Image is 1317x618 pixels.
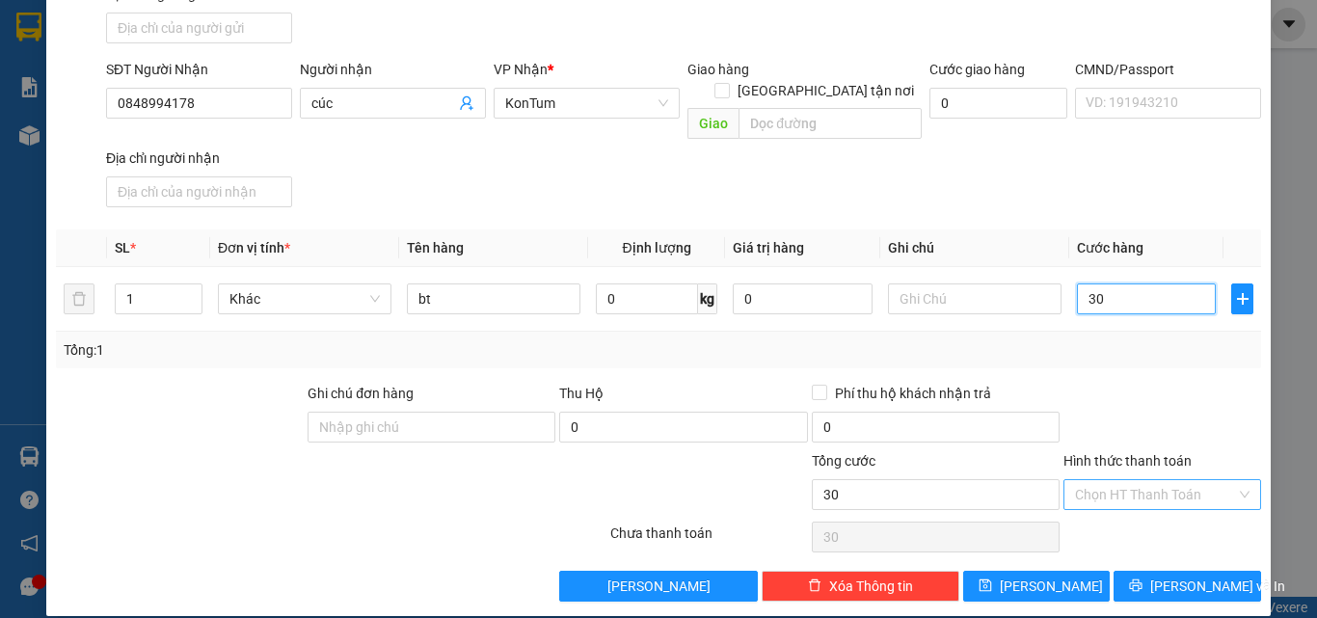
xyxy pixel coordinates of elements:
button: plus [1231,283,1253,314]
span: user-add [459,95,474,111]
span: Phí thu hộ khách nhận trả [827,383,999,404]
label: Ghi chú đơn hàng [308,386,414,401]
div: Người nhận [300,59,486,80]
span: Giá trị hàng [733,240,804,255]
span: VP Nhận [494,62,548,77]
div: Chưa thanh toán [608,523,810,556]
button: [PERSON_NAME] [559,571,757,602]
span: kg [698,283,717,314]
span: Đơn vị tính [218,240,290,255]
div: CMND/Passport [1075,59,1261,80]
b: GỬI : An Sương [24,140,208,172]
input: 0 [733,283,872,314]
span: plus [1232,291,1252,307]
input: Cước giao hàng [929,88,1067,119]
span: [PERSON_NAME] và In [1150,576,1285,597]
button: save[PERSON_NAME] [963,571,1111,602]
span: Thu Hộ [559,386,604,401]
li: Hotline: 02603 855 855, 0903511350 [180,71,806,95]
span: [PERSON_NAME] [1000,576,1103,597]
input: Địa chỉ của người nhận [106,176,292,207]
div: SĐT Người Nhận [106,59,292,80]
th: Ghi chú [880,229,1069,267]
input: Địa chỉ của người gửi [106,13,292,43]
span: delete [808,578,821,594]
div: Tổng: 1 [64,339,510,361]
input: Ghi chú đơn hàng [308,412,555,443]
span: Xóa Thông tin [829,576,913,597]
span: [GEOGRAPHIC_DATA] tận nơi [730,80,922,101]
img: logo.jpg [24,24,121,121]
button: deleteXóa Thông tin [762,571,959,602]
span: SL [115,240,130,255]
span: Giao hàng [687,62,749,77]
button: delete [64,283,94,314]
li: 649 [PERSON_NAME], Phường Kon Tum [180,47,806,71]
span: Cước hàng [1077,240,1143,255]
span: [PERSON_NAME] [607,576,711,597]
span: Khác [229,284,380,313]
span: Định lượng [622,240,690,255]
label: Hình thức thanh toán [1063,453,1192,469]
label: Cước giao hàng [929,62,1025,77]
span: save [979,578,992,594]
span: printer [1129,578,1142,594]
div: Địa chỉ người nhận [106,148,292,169]
input: Ghi Chú [888,283,1062,314]
span: Giao [687,108,739,139]
button: printer[PERSON_NAME] và In [1114,571,1261,602]
span: KonTum [505,89,668,118]
input: VD: Bàn, Ghế [407,283,580,314]
span: Tên hàng [407,240,464,255]
span: Tổng cước [812,453,875,469]
input: Dọc đường [739,108,922,139]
